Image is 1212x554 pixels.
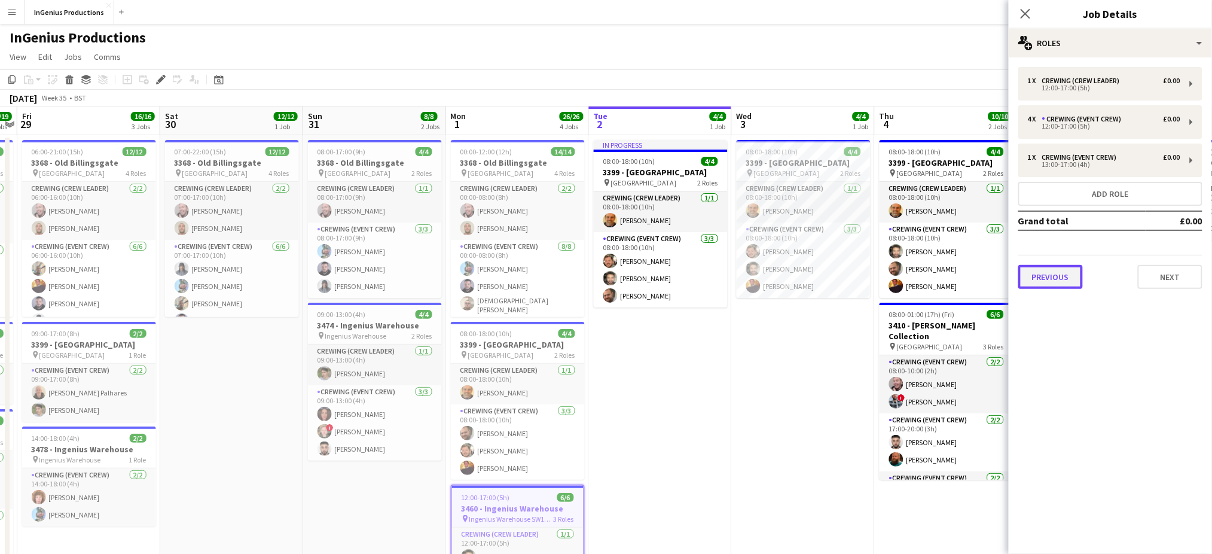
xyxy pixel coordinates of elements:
span: 2 Roles [555,351,575,360]
app-card-role: Crewing (Event Crew)6/607:00-17:00 (10h)[PERSON_NAME][PERSON_NAME][PERSON_NAME][PERSON_NAME] [165,240,299,371]
span: View [10,51,26,62]
h3: Job Details [1009,6,1212,22]
app-card-role: Crewing (Event Crew)2/2 [880,471,1013,529]
div: 1 Job [853,122,869,131]
span: 08:00-01:00 (17h) (Fri) [889,310,955,319]
span: 2/2 [130,434,146,443]
div: Roles [1009,29,1212,57]
span: 29 [20,117,32,131]
app-card-role: Crewing (Crew Leader)1/108:00-18:00 (10h)[PERSON_NAME] [594,191,728,232]
app-card-role: Crewing (Event Crew)3/309:00-13:00 (4h)[PERSON_NAME]![PERSON_NAME][PERSON_NAME] [308,385,442,461]
span: 4 Roles [126,169,146,178]
app-job-card: 07:00-22:00 (15h)12/123368 - Old Billingsgate [GEOGRAPHIC_DATA]4 RolesCrewing (Crew Leader)2/207:... [165,140,299,317]
span: 3 Roles [554,515,574,523]
a: Edit [33,49,57,65]
div: 13:00-17:00 (4h) [1028,162,1180,168]
span: [GEOGRAPHIC_DATA] [611,178,677,187]
app-card-role: Crewing (Event Crew)2/209:00-17:00 (8h)[PERSON_NAME] Palhares[PERSON_NAME] [22,364,156,422]
div: £0.00 [1164,77,1180,85]
span: 2 Roles [984,169,1004,178]
app-job-card: 08:00-18:00 (10h)4/43399 - [GEOGRAPHIC_DATA] [GEOGRAPHIC_DATA]2 RolesCrewing (Crew Leader)1/108:0... [880,140,1013,298]
div: Crewing (Event Crew) [1042,115,1126,123]
button: InGenius Productions [25,1,114,24]
h3: 3368 - Old Billingsgate [165,157,299,168]
button: Add role [1018,182,1202,206]
span: [GEOGRAPHIC_DATA] [325,169,391,178]
span: 4 Roles [555,169,575,178]
app-card-role: Crewing (Crew Leader)1/108:00-18:00 (10h)[PERSON_NAME] [880,182,1013,223]
span: 4/4 [558,329,575,338]
h3: 3478 - Ingenius Warehouse [22,444,156,455]
a: View [5,49,31,65]
span: 2 Roles [412,169,432,178]
span: [GEOGRAPHIC_DATA] [39,351,105,360]
app-card-role: Crewing (Crew Leader)1/108:00-17:00 (9h)[PERSON_NAME] [308,182,442,223]
h3: 3399 - [GEOGRAPHIC_DATA] [594,167,728,178]
div: 14:00-18:00 (4h)2/23478 - Ingenius Warehouse Ingenius Warehouse1 RoleCrewing (Event Crew)2/214:00... [22,427,156,526]
app-job-card: 00:00-12:00 (12h)14/143368 - Old Billingsgate [GEOGRAPHIC_DATA]4 RolesCrewing (Crew Leader)2/200:... [451,140,585,317]
div: 06:00-21:00 (15h)12/123368 - Old Billingsgate [GEOGRAPHIC_DATA]4 RolesCrewing (Crew Leader)2/206:... [22,140,156,317]
span: 26/26 [560,112,584,121]
span: [GEOGRAPHIC_DATA] [754,169,820,178]
app-job-card: In progress08:00-18:00 (10h)4/43399 - [GEOGRAPHIC_DATA] [GEOGRAPHIC_DATA]2 RolesCrewing (Crew Lea... [594,140,728,308]
span: 4/4 [416,310,432,319]
div: In progress [594,140,728,150]
span: 3 [735,117,752,131]
span: 08:00-18:00 (10h) [746,147,798,156]
a: Jobs [59,49,87,65]
div: 12:00-17:00 (5h) [1028,85,1180,91]
div: 12:00-17:00 (5h) [1028,123,1180,129]
span: 2 Roles [841,169,861,178]
span: 12:00-17:00 (5h) [462,493,510,502]
h3: 3368 - Old Billingsgate [451,157,585,168]
span: Sat [165,111,178,121]
app-job-card: 09:00-13:00 (4h)4/43474 - Ingenius Warehouse Ingenius Warehouse2 RolesCrewing (Crew Leader)1/109:... [308,303,442,461]
span: 4 Roles [269,169,289,178]
span: Comms [94,51,121,62]
span: ! [898,394,905,401]
span: 12/12 [265,147,289,156]
span: 8/8 [421,112,438,121]
h3: 3399 - [GEOGRAPHIC_DATA] [880,157,1013,168]
span: Fri [22,111,32,121]
span: 1 Role [129,455,146,464]
button: Previous [1018,265,1083,289]
span: 10/10 [988,112,1012,121]
span: 4/4 [987,147,1004,156]
app-card-role: Crewing (Event Crew)3/308:00-18:00 (10h)[PERSON_NAME][PERSON_NAME][PERSON_NAME] [451,404,585,480]
app-job-card: 08:00-18:00 (10h)4/43399 - [GEOGRAPHIC_DATA] [GEOGRAPHIC_DATA]2 RolesCrewing (Crew Leader)1/108:0... [451,322,585,480]
span: 08:00-18:00 (10h) [603,157,655,166]
app-card-role: Crewing (Crew Leader)2/207:00-17:00 (10h)[PERSON_NAME][PERSON_NAME] [165,182,299,240]
div: 2 Jobs [989,122,1012,131]
td: Grand total [1018,211,1146,230]
app-card-role: Crewing (Event Crew)3/308:00-18:00 (10h)[PERSON_NAME][PERSON_NAME][PERSON_NAME] [880,223,1013,298]
h3: 3410 - [PERSON_NAME] Collection [880,320,1013,342]
app-card-role: Crewing (Crew Leader)2/200:00-08:00 (8h)[PERSON_NAME][PERSON_NAME] [451,182,585,240]
span: [GEOGRAPHIC_DATA] [468,351,534,360]
span: 2 [592,117,608,131]
app-card-role: Crewing (Event Crew)6/606:00-16:00 (10h)[PERSON_NAME][PERSON_NAME][PERSON_NAME][PERSON_NAME] [22,240,156,367]
span: [GEOGRAPHIC_DATA] [897,169,963,178]
div: 4 x [1028,115,1042,123]
span: 2 Roles [698,178,718,187]
div: £0.00 [1164,153,1180,162]
div: 1 x [1028,153,1042,162]
span: 06:00-21:00 (15h) [32,147,84,156]
div: Crewing (Event Crew) [1042,153,1122,162]
span: Mon [451,111,466,121]
div: 3 Jobs [132,122,154,131]
app-job-card: 08:00-17:00 (9h)4/43368 - Old Billingsgate [GEOGRAPHIC_DATA]2 RolesCrewing (Crew Leader)1/108:00-... [308,140,442,298]
span: 4/4 [416,147,432,156]
span: [GEOGRAPHIC_DATA] [468,169,534,178]
td: £0.00 [1146,211,1202,230]
app-card-role: Crewing (Event Crew)2/214:00-18:00 (4h)[PERSON_NAME][PERSON_NAME] [22,468,156,526]
span: Ingenius Warehouse SW17 OBA [469,515,554,523]
div: 08:00-01:00 (17h) (Fri)6/63410 - [PERSON_NAME] Collection [GEOGRAPHIC_DATA]3 RolesCrewing (Event ... [880,303,1013,480]
h3: 3460 - Ingenius Warehouse [452,503,584,514]
span: 31 [306,117,322,131]
div: 1 Job [274,122,297,131]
